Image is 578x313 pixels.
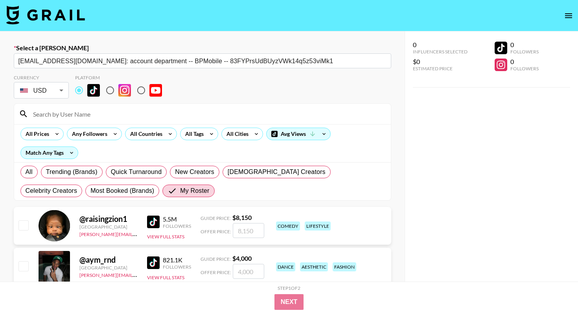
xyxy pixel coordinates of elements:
[14,75,69,81] div: Currency
[118,84,131,97] img: Instagram
[147,234,184,240] button: View Full Stats
[79,265,138,271] div: [GEOGRAPHIC_DATA]
[28,108,386,120] input: Search by User Name
[79,214,138,224] div: @ raisingzion1
[267,128,330,140] div: Avg Views
[75,75,168,81] div: Platform
[413,66,468,71] div: Estimated Price
[278,285,300,291] div: Step 1 of 2
[79,230,196,237] a: [PERSON_NAME][EMAIL_ADDRESS][DOMAIN_NAME]
[21,128,51,140] div: All Prices
[87,84,100,97] img: TikTok
[510,66,539,71] div: Followers
[201,229,231,234] span: Offer Price:
[510,41,539,49] div: 0
[163,223,191,229] div: Followers
[333,262,356,271] div: fashion
[276,262,295,271] div: dance
[26,186,77,196] span: Celebrity Creators
[147,256,160,269] img: TikTok
[147,275,184,280] button: View Full Stats
[413,58,468,66] div: $0
[233,223,264,238] input: 8,150
[276,221,300,231] div: comedy
[175,167,214,177] span: New Creators
[274,294,304,310] button: Next
[180,128,205,140] div: All Tags
[222,128,250,140] div: All Cities
[180,186,209,196] span: My Roster
[79,271,196,278] a: [PERSON_NAME][EMAIL_ADDRESS][DOMAIN_NAME]
[15,84,67,97] div: USD
[125,128,164,140] div: All Countries
[79,224,138,230] div: [GEOGRAPHIC_DATA]
[149,84,162,97] img: YouTube
[79,255,138,265] div: @ aym_rnd
[6,5,85,24] img: Grail Talent
[67,128,109,140] div: Any Followers
[413,41,468,49] div: 0
[201,215,231,221] span: Guide Price:
[232,254,252,262] strong: $ 4,000
[232,214,252,221] strong: $ 8,150
[26,167,33,177] span: All
[163,264,191,270] div: Followers
[90,186,154,196] span: Most Booked (Brands)
[14,44,391,52] label: Select a [PERSON_NAME]
[111,167,162,177] span: Quick Turnaround
[46,167,98,177] span: Trending (Brands)
[201,256,231,262] span: Guide Price:
[163,256,191,264] div: 821.1K
[300,262,328,271] div: aesthetic
[201,269,231,275] span: Offer Price:
[228,167,326,177] span: [DEMOGRAPHIC_DATA] Creators
[147,216,160,228] img: TikTok
[233,264,264,279] input: 4,000
[510,49,539,55] div: Followers
[305,221,331,231] div: lifestyle
[413,49,468,55] div: Influencers Selected
[21,147,78,159] div: Match Any Tags
[510,58,539,66] div: 0
[561,8,576,24] button: open drawer
[163,215,191,223] div: 5.5M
